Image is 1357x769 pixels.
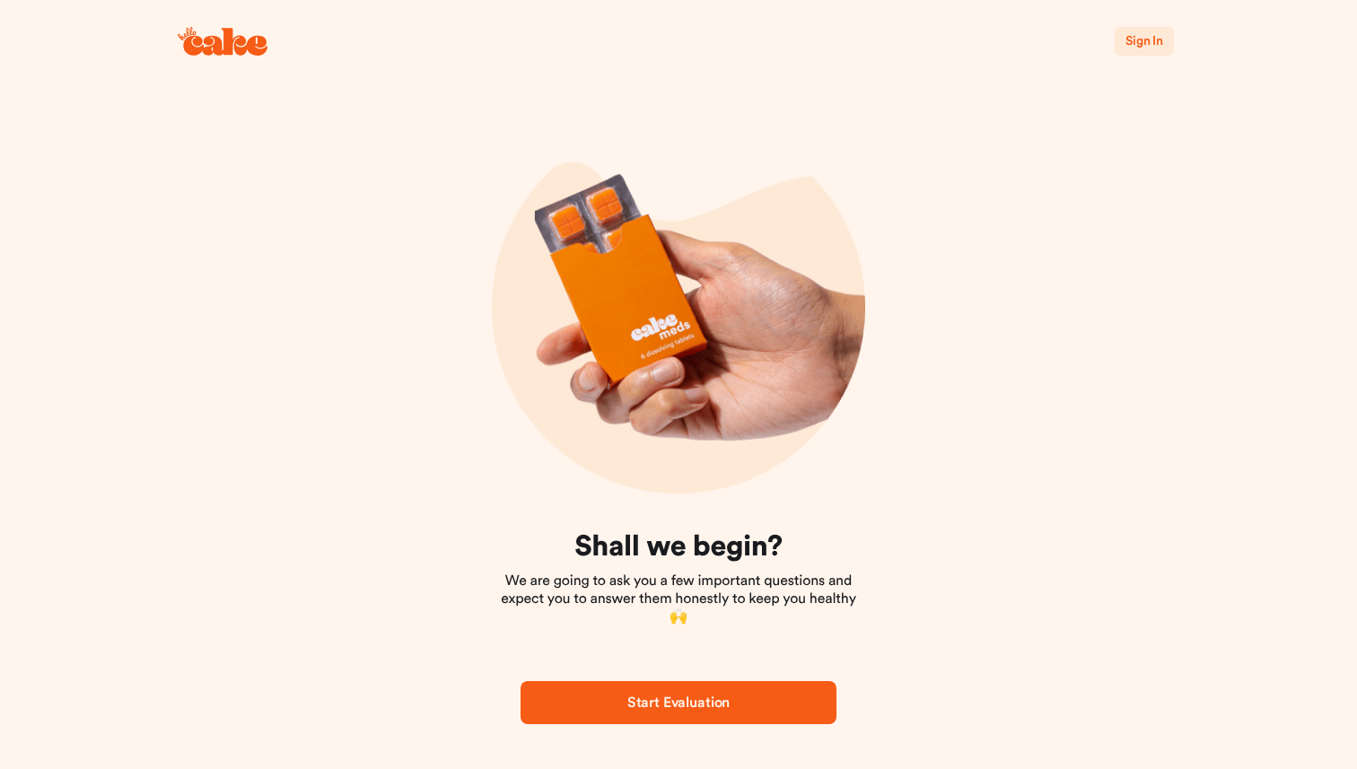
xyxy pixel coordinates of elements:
[492,120,865,494] img: onboarding-img03.png
[1115,27,1174,56] button: Sign In
[521,681,836,724] button: Start Evaluation
[1125,35,1163,48] span: Sign In
[627,695,730,710] span: Start Evaluation
[495,529,862,565] h1: Shall we begin?
[495,529,862,626] div: We are going to ask you a few important questions and expect you to answer them honestly to keep ...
